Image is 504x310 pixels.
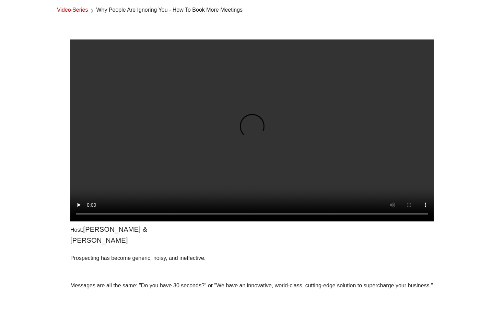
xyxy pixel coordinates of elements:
span: [PERSON_NAME] & [PERSON_NAME] [70,226,147,244]
span: Why People Are Ignoring You - How To Book More Meetings [96,6,243,15]
p: Prospecting has become generic, noisy, and ineffective. [70,254,434,262]
span: Host: [70,227,83,233]
a: Video Series [57,6,88,15]
p: Messages are all the same: "Do you have 30 seconds?" or "We have an innovative, world-class, cutt... [70,282,434,290]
